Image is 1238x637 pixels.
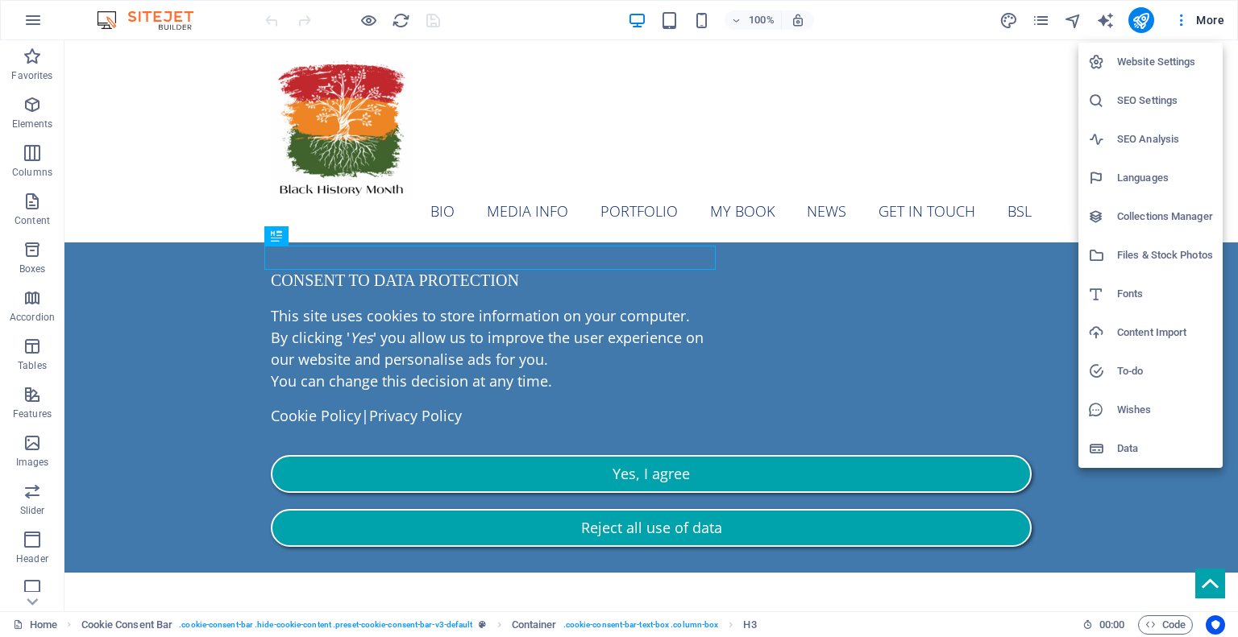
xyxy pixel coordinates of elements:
h6: Wishes [1117,400,1213,420]
h6: Data [1117,439,1213,458]
h6: Fonts [1117,284,1213,304]
h6: SEO Analysis [1117,130,1213,149]
h6: Files & Stock Photos [1117,246,1213,265]
h6: Languages [1117,168,1213,188]
h6: Collections Manager [1117,207,1213,226]
h6: Content Import [1117,323,1213,342]
h6: SEO Settings [1117,91,1213,110]
h6: To-do [1117,362,1213,381]
h6: Website Settings [1117,52,1213,72]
